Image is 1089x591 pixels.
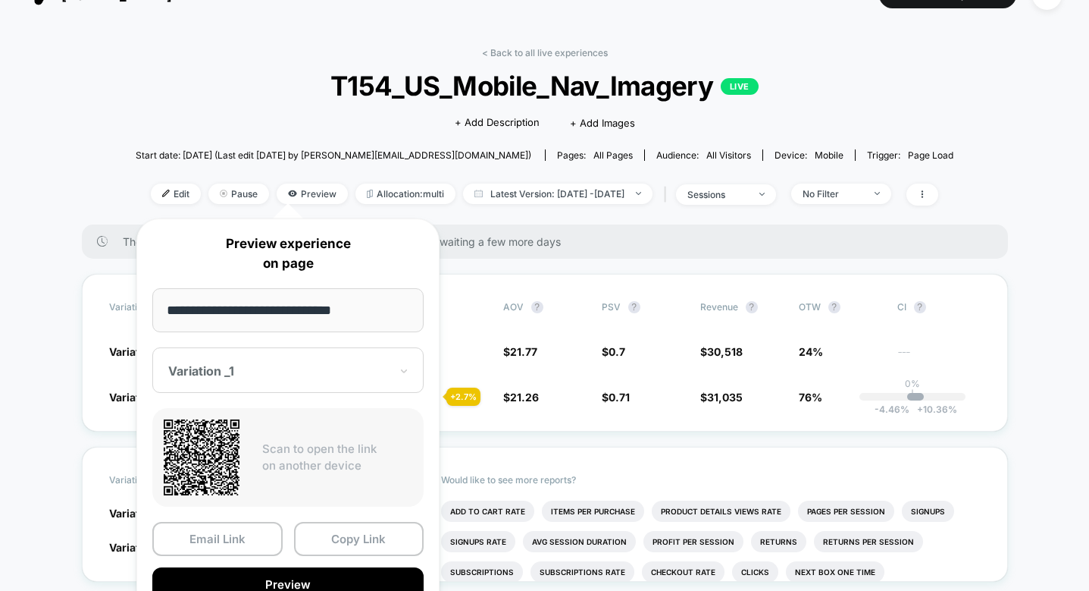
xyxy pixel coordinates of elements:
[510,391,539,404] span: 21.26
[652,501,790,522] li: Product Details Views Rate
[503,345,537,358] span: $
[911,389,914,401] p: |
[687,189,748,200] div: sessions
[917,404,923,415] span: +
[503,301,524,313] span: AOV
[109,345,167,358] span: Variation _1
[706,149,751,161] span: All Visitors
[799,391,822,404] span: 76%
[136,149,531,161] span: Start date: [DATE] (Last edit [DATE] by [PERSON_NAME][EMAIL_ADDRESS][DOMAIN_NAME])
[602,391,630,404] span: $
[109,507,167,520] span: Variation _1
[277,184,348,204] span: Preview
[828,301,840,313] button: ?
[523,531,636,552] li: Avg Session Duration
[908,149,953,161] span: Page Load
[867,149,953,161] div: Trigger:
[441,561,523,583] li: Subscriptions
[803,188,863,200] div: No Filter
[510,345,537,358] span: 21.77
[909,404,957,415] span: 10.36 %
[732,561,778,583] li: Clicks
[441,531,515,552] li: Signups Rate
[902,501,954,522] li: Signups
[455,115,540,130] span: + Add Description
[531,301,543,313] button: ?
[441,474,980,486] p: Would like to see more reports?
[799,345,823,358] span: 24%
[700,301,738,313] span: Revenue
[707,391,743,404] span: 31,035
[897,347,981,359] span: ---
[446,388,480,406] div: + 2.7 %
[628,301,640,313] button: ?
[660,184,676,206] span: |
[609,391,630,404] span: 0.71
[799,301,882,313] span: OTW
[530,561,634,583] li: Subscriptions Rate
[152,522,283,556] button: Email Link
[636,192,641,195] img: end
[503,391,539,404] span: $
[609,345,625,358] span: 0.7
[759,193,765,196] img: end
[721,78,759,95] p: LIVE
[109,391,171,404] span: Variation _2
[700,391,743,404] span: $
[109,301,192,313] span: Variation
[642,561,724,583] li: Checkout Rate
[875,404,909,415] span: -4.46 %
[482,47,608,58] a: < Back to all live experiences
[109,474,192,486] span: Variation
[875,192,880,195] img: end
[786,561,884,583] li: Next Box One Time
[570,117,635,129] span: + Add Images
[355,184,455,204] span: Allocation: multi
[746,301,758,313] button: ?
[220,190,227,197] img: end
[162,190,170,197] img: edit
[474,190,483,197] img: calendar
[593,149,633,161] span: all pages
[262,441,412,475] p: Scan to open the link on another device
[905,378,920,389] p: 0%
[602,301,621,313] span: PSV
[643,531,743,552] li: Profit Per Session
[815,149,843,161] span: mobile
[897,301,981,313] span: CI
[798,501,894,522] li: Pages Per Session
[542,501,644,522] li: Items Per Purchase
[152,234,424,273] p: Preview experience on page
[208,184,269,204] span: Pause
[557,149,633,161] div: Pages:
[123,235,978,248] span: There are still no statistically significant results. We recommend waiting a few more days
[177,70,912,102] span: T154_US_Mobile_Nav_Imagery
[109,541,171,554] span: Variation _2
[700,345,743,358] span: $
[151,184,201,204] span: Edit
[656,149,751,161] div: Audience:
[914,301,926,313] button: ?
[602,345,625,358] span: $
[762,149,855,161] span: Device:
[707,345,743,358] span: 30,518
[367,190,373,198] img: rebalance
[441,501,534,522] li: Add To Cart Rate
[294,522,424,556] button: Copy Link
[814,531,923,552] li: Returns Per Session
[463,184,652,204] span: Latest Version: [DATE] - [DATE]
[751,531,806,552] li: Returns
